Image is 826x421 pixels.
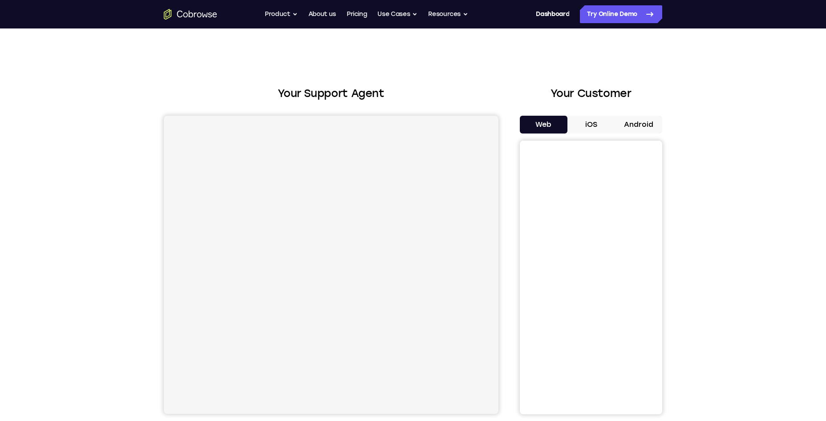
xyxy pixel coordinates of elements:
a: Try Online Demo [580,5,662,23]
h2: Your Support Agent [164,85,498,101]
a: Dashboard [536,5,569,23]
button: iOS [567,116,615,134]
button: Android [615,116,662,134]
a: Go to the home page [164,9,217,20]
h2: Your Customer [520,85,662,101]
button: Product [265,5,298,23]
a: About us [308,5,336,23]
a: Pricing [347,5,367,23]
button: Resources [428,5,468,23]
button: Use Cases [377,5,417,23]
button: Web [520,116,567,134]
iframe: Agent [164,116,498,414]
